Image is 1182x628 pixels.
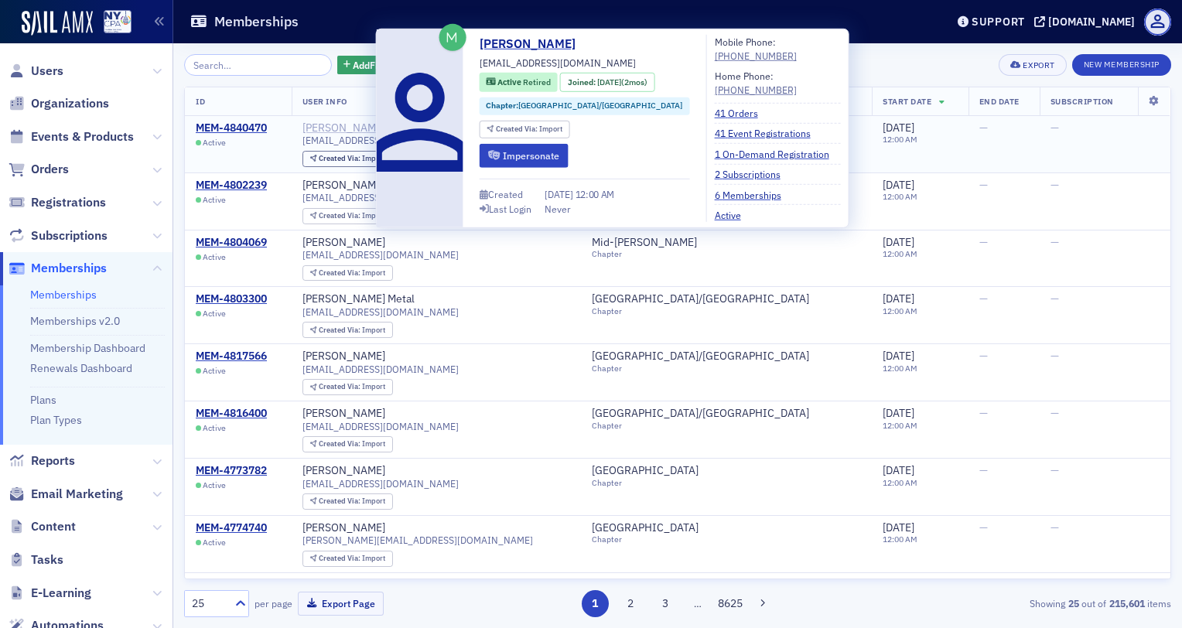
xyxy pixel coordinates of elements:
div: Never [545,202,571,216]
span: [EMAIL_ADDRESS][DOMAIN_NAME] [302,478,459,490]
a: Users [9,63,63,80]
a: Plans [30,393,56,407]
div: Created [488,190,523,198]
div: Created Via: Import [302,493,393,510]
span: [DATE] [597,76,621,87]
a: [PERSON_NAME] Metal [302,292,415,306]
a: Events & Products [9,128,134,145]
span: [DATE] [883,178,914,192]
span: [EMAIL_ADDRESS][DOMAIN_NAME] [302,421,459,432]
a: MEM-4804069 [196,236,267,250]
span: Organizations [31,95,109,112]
a: 6 Memberships [715,187,793,201]
a: Reports [9,452,75,469]
a: [PERSON_NAME] [480,35,587,53]
span: — [979,406,988,420]
a: 2 Subscriptions [715,167,792,181]
img: SailAMX [22,11,93,36]
div: Chapter [592,306,823,316]
span: E-Learning [31,585,91,602]
a: Chapter:[GEOGRAPHIC_DATA]/[GEOGRAPHIC_DATA] [486,100,682,112]
span: 12:00 AM [576,188,615,200]
span: Active [203,252,226,262]
span: Created Via : [319,381,362,391]
span: [EMAIL_ADDRESS][DOMAIN_NAME] [480,56,636,70]
div: Home Phone: [715,69,797,97]
span: Active [203,366,226,376]
span: User Info [302,96,347,107]
button: Impersonate [480,143,569,167]
a: MEM-4816400 [196,407,267,421]
a: [PERSON_NAME] [302,179,385,193]
a: [PHONE_NUMBER] [715,49,797,63]
span: … [687,596,709,610]
span: Memberships [31,260,107,277]
span: Orders [31,161,69,178]
span: [PERSON_NAME][EMAIL_ADDRESS][DOMAIN_NAME] [302,534,533,546]
div: Import [319,440,385,449]
div: Created Via: Import [302,379,393,395]
a: 41 Event Registrations [715,126,822,140]
a: MEM-4842087 [196,579,267,592]
div: MEM-4803300 [196,292,267,306]
span: — [979,292,988,305]
span: ID [196,96,205,107]
span: Retired [523,77,551,87]
time: 12:00 AM [883,477,917,488]
span: Created Via : [496,124,539,134]
a: [PERSON_NAME] [302,464,385,478]
div: Import [319,326,385,335]
span: Active [203,538,226,548]
div: Created Via: Import [302,208,393,224]
span: — [1050,121,1059,135]
span: End Date [979,96,1020,107]
span: [DATE] [883,520,914,534]
img: SailAMX [104,10,132,34]
div: [PERSON_NAME] [302,350,385,363]
span: — [979,463,988,477]
span: Registrations [31,194,106,211]
div: Mobile Phone: [715,35,797,63]
div: Import [319,212,385,220]
div: Active: Active: Retired [480,73,558,92]
div: Chapter: [480,97,690,115]
span: Chapter : [486,100,518,111]
div: MEM-4817566 [196,350,267,363]
span: [EMAIL_ADDRESS][DOMAIN_NAME] [302,363,459,375]
span: Joined : [568,76,597,88]
a: Out-of-State [592,579,668,592]
span: — [979,349,988,363]
span: Created Via : [319,153,362,163]
div: MEM-4802239 [196,179,267,193]
div: 25 [192,596,226,612]
a: Memberships v2.0 [30,314,120,328]
span: Reports [31,452,75,469]
strong: 25 [1065,596,1081,610]
div: Created Via: Import [302,322,393,338]
a: [PERSON_NAME] [302,521,385,535]
span: Email Marketing [31,486,123,503]
button: 8625 [717,590,744,617]
button: Export Page [298,592,384,616]
a: E-Learning [9,585,91,602]
div: [PHONE_NUMBER] [715,83,797,97]
div: Chapter [592,478,712,488]
button: 1 [582,590,609,617]
button: 2 [617,590,644,617]
a: MEM-4773782 [196,464,267,478]
span: Created Via : [319,325,362,335]
span: — [1050,292,1059,305]
a: Email Marketing [9,486,123,503]
span: [EMAIL_ADDRESS][DOMAIN_NAME] [302,135,459,146]
div: Last Login [489,205,531,213]
span: — [979,178,988,192]
div: Import [319,555,385,563]
div: Import [319,383,385,391]
span: Active [203,309,226,319]
div: Export [1023,61,1054,70]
